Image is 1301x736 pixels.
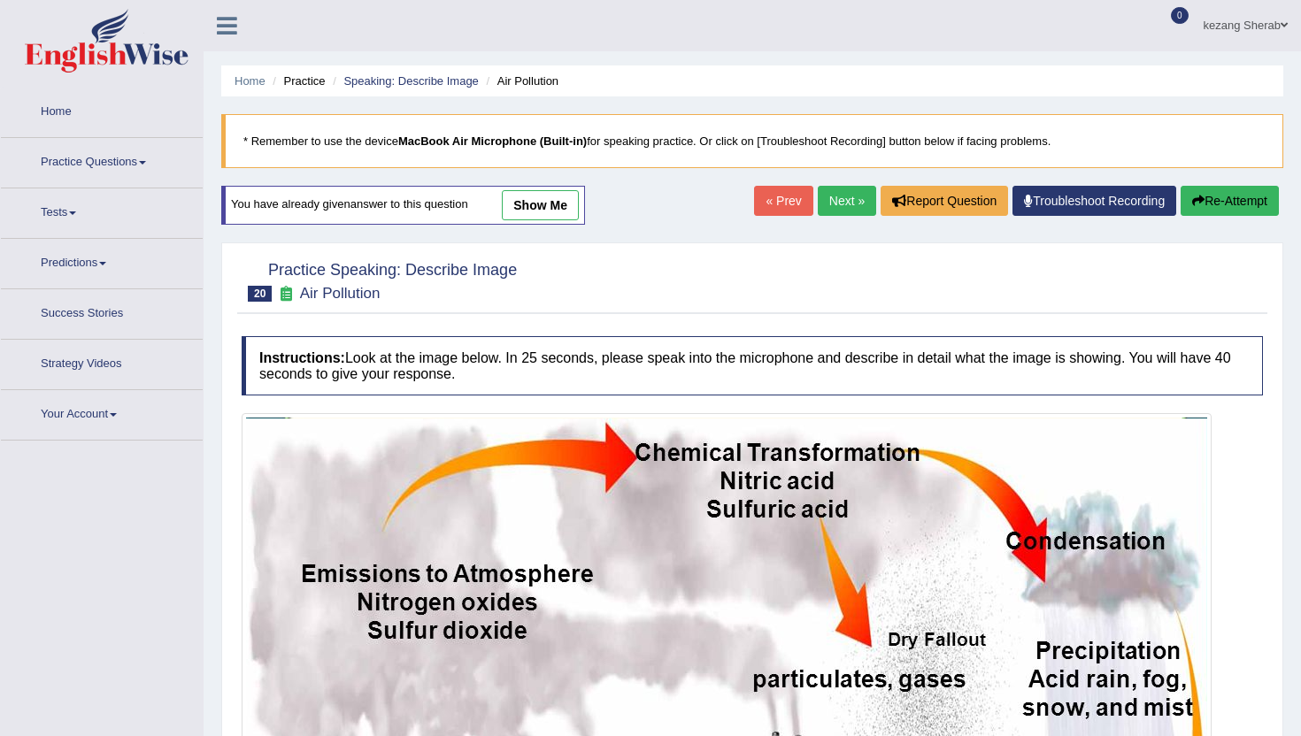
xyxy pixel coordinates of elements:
li: Practice [268,73,325,89]
small: Air Pollution [300,285,381,302]
a: Troubleshoot Recording [1012,186,1176,216]
span: 20 [248,286,272,302]
blockquote: * Remember to use the device for speaking practice. Or click on [Troubleshoot Recording] button b... [221,114,1283,168]
a: Next » [818,186,876,216]
span: 0 [1171,7,1189,24]
a: show me [502,190,579,220]
a: Your Account [1,390,203,434]
a: Strategy Videos [1,340,203,384]
h2: Practice Speaking: Describe Image [242,257,517,302]
li: Air Pollution [481,73,558,89]
a: Predictions [1,239,203,283]
a: Home [1,88,203,132]
a: Success Stories [1,289,203,333]
div: You have already given answer to this question [221,186,585,225]
a: « Prev [754,186,812,216]
h4: Look at the image below. In 25 seconds, please speak into the microphone and describe in detail w... [242,336,1263,395]
small: Exam occurring question [276,286,295,303]
b: MacBook Air Microphone (Built-in) [398,134,587,148]
button: Report Question [881,186,1008,216]
button: Re-Attempt [1181,186,1279,216]
a: Speaking: Describe Image [343,74,478,88]
b: Instructions: [259,350,345,365]
a: Practice Questions [1,138,203,182]
a: Tests [1,188,203,233]
a: Home [235,74,266,88]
